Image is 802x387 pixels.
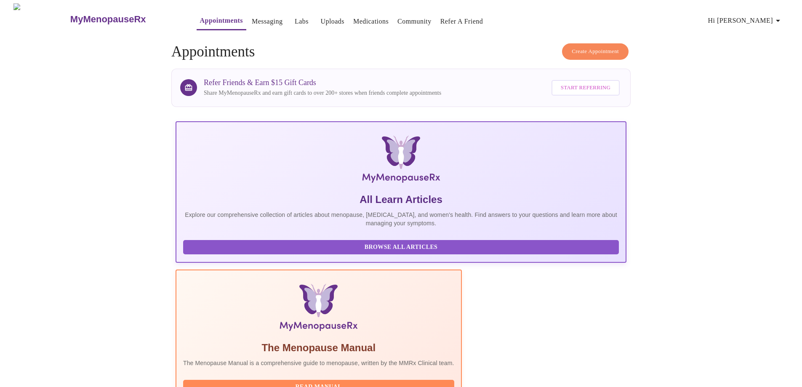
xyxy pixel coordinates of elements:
button: Start Referring [552,80,620,96]
a: Labs [295,16,309,27]
button: Refer a Friend [437,13,487,30]
button: Uploads [317,13,348,30]
img: MyMenopauseRx Logo [13,3,69,35]
h5: All Learn Articles [183,193,619,206]
a: Start Referring [549,76,622,100]
button: Appointments [197,12,246,30]
a: Browse All Articles [183,243,621,250]
button: Labs [288,13,315,30]
a: Appointments [200,15,243,27]
span: Hi [PERSON_NAME] [708,15,783,27]
h4: Appointments [171,43,631,60]
span: Create Appointment [572,47,619,56]
img: Menopause Manual [226,284,411,334]
button: Community [394,13,435,30]
img: MyMenopauseRx Logo [251,136,551,186]
p: The Menopause Manual is a comprehensive guide to menopause, written by the MMRx Clinical team. [183,359,454,367]
p: Explore our comprehensive collection of articles about menopause, [MEDICAL_DATA], and women's hea... [183,211,619,227]
button: Hi [PERSON_NAME] [705,12,786,29]
button: Create Appointment [562,43,629,60]
a: Uploads [320,16,344,27]
button: Medications [350,13,392,30]
button: Browse All Articles [183,240,619,255]
a: MyMenopauseRx [69,5,179,34]
span: Start Referring [561,83,610,93]
button: Messaging [248,13,286,30]
p: Share MyMenopauseRx and earn gift cards to over 200+ stores when friends complete appointments [204,89,441,97]
a: Medications [353,16,389,27]
span: Browse All Articles [192,242,610,253]
a: Refer a Friend [440,16,483,27]
h5: The Menopause Manual [183,341,454,355]
a: Community [397,16,432,27]
h3: MyMenopauseRx [70,14,146,25]
a: Messaging [252,16,282,27]
h3: Refer Friends & Earn $15 Gift Cards [204,78,441,87]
